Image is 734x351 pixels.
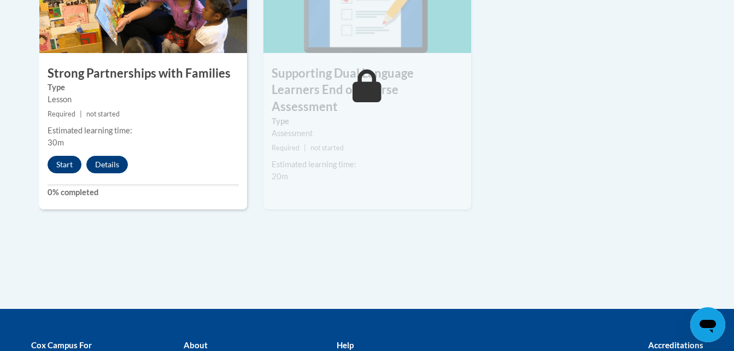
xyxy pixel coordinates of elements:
[86,110,120,118] span: not started
[310,144,344,152] span: not started
[48,125,239,137] div: Estimated learning time:
[272,127,463,139] div: Assessment
[690,307,725,342] iframe: Button to launch messaging window
[184,340,208,350] b: About
[48,186,239,198] label: 0% completed
[272,159,463,171] div: Estimated learning time:
[337,340,354,350] b: Help
[31,340,92,350] b: Cox Campus For
[48,110,75,118] span: Required
[80,110,82,118] span: |
[272,144,300,152] span: Required
[48,156,81,173] button: Start
[263,65,471,115] h3: Supporting Dual Language Learners End of Course Assessment
[48,93,239,106] div: Lesson
[48,138,64,147] span: 30m
[39,65,247,82] h3: Strong Partnerships with Families
[48,81,239,93] label: Type
[648,340,703,350] b: Accreditations
[304,144,306,152] span: |
[272,115,463,127] label: Type
[86,156,128,173] button: Details
[272,172,288,181] span: 20m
